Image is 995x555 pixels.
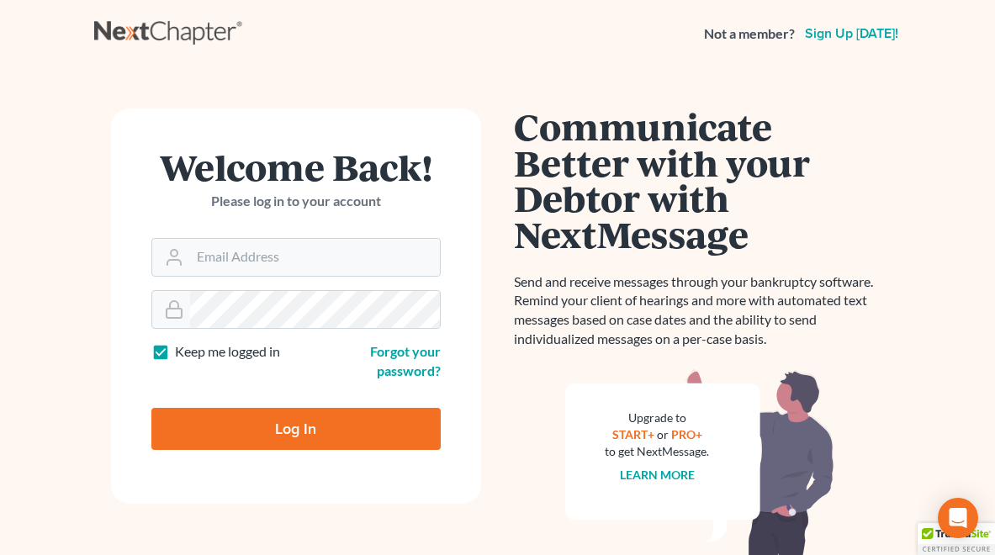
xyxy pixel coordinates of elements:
a: START+ [612,427,654,441]
div: Upgrade to [606,410,710,426]
h1: Welcome Back! [151,149,441,185]
h1: Communicate Better with your Debtor with NextMessage [515,108,885,252]
a: PRO+ [671,427,702,441]
div: to get NextMessage. [606,443,710,460]
input: Email Address [190,239,440,276]
a: Forgot your password? [370,343,441,378]
p: Send and receive messages through your bankruptcy software. Remind your client of hearings and mo... [515,272,885,349]
a: Learn more [620,468,695,482]
span: or [657,427,669,441]
strong: Not a member? [704,24,795,44]
input: Log In [151,408,441,450]
div: TrustedSite Certified [918,523,995,555]
p: Please log in to your account [151,192,441,211]
a: Sign up [DATE]! [802,27,902,40]
div: Open Intercom Messenger [938,498,978,538]
label: Keep me logged in [175,342,280,362]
